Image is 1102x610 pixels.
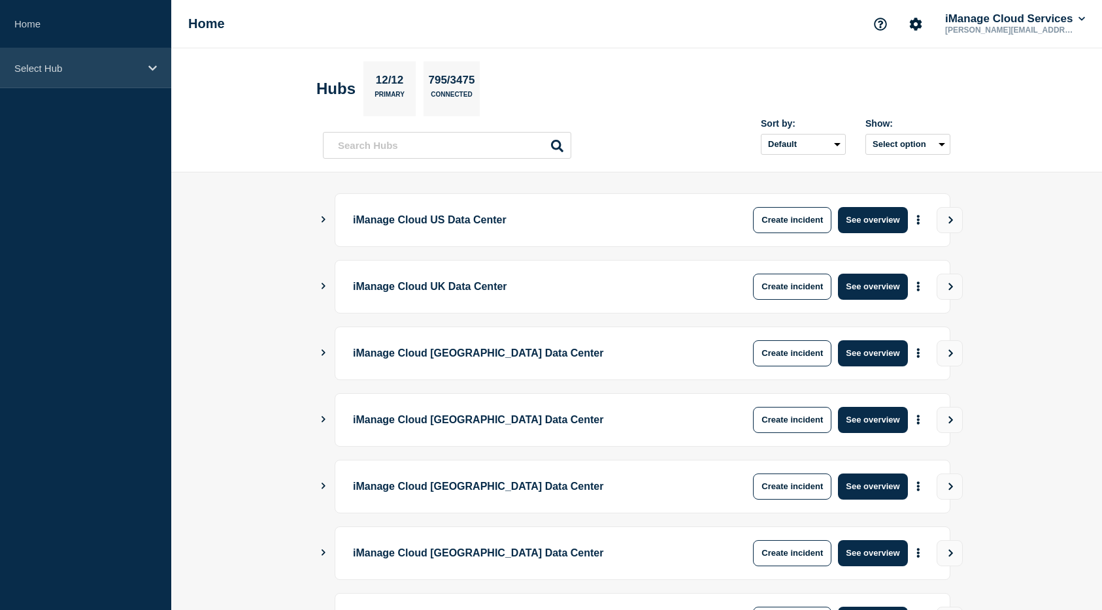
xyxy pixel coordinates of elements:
button: View [937,340,963,366]
button: View [937,407,963,433]
p: iManage Cloud US Data Center [353,207,714,233]
button: More actions [910,408,927,432]
button: More actions [910,274,927,298]
p: 12/12 [371,74,409,91]
button: Select option [865,134,950,155]
button: Show Connected Hubs [320,215,327,225]
button: Show Connected Hubs [320,348,327,358]
p: [PERSON_NAME][EMAIL_ADDRESS][PERSON_NAME][DOMAIN_NAME] [943,25,1078,35]
button: More actions [910,541,927,565]
button: Create incident [753,340,831,366]
div: Sort by: [761,118,846,129]
button: Show Connected Hubs [320,548,327,558]
select: Sort by [761,134,846,155]
p: iManage Cloud UK Data Center [353,274,714,300]
h2: Hubs [316,80,356,98]
p: iManage Cloud [GEOGRAPHIC_DATA] Data Center [353,474,714,500]
button: Create incident [753,207,831,233]
p: Select Hub [14,63,140,74]
button: Show Connected Hubs [320,481,327,491]
h1: Home [188,16,225,31]
button: See overview [838,340,907,366]
p: iManage Cloud [GEOGRAPHIC_DATA] Data Center [353,407,714,433]
button: See overview [838,407,907,433]
p: iManage Cloud [GEOGRAPHIC_DATA] Data Center [353,540,714,566]
button: See overview [838,540,907,566]
button: Create incident [753,274,831,300]
button: Create incident [753,474,831,500]
button: View [937,274,963,300]
p: Primary [375,91,405,104]
div: Show: [865,118,950,129]
button: Account settings [902,10,929,38]
button: See overview [838,207,907,233]
p: 795/3475 [424,74,480,91]
button: More actions [910,474,927,498]
button: Create incident [753,540,831,566]
button: More actions [910,341,927,365]
button: Create incident [753,407,831,433]
button: See overview [838,474,907,500]
button: Show Connected Hubs [320,281,327,291]
p: iManage Cloud [GEOGRAPHIC_DATA] Data Center [353,340,714,366]
button: More actions [910,208,927,232]
button: See overview [838,274,907,300]
p: Connected [431,91,472,104]
button: iManage Cloud Services [943,12,1088,25]
input: Search Hubs [323,132,571,159]
button: View [937,474,963,500]
button: Show Connected Hubs [320,415,327,425]
button: View [937,207,963,233]
button: View [937,540,963,566]
button: Support [867,10,894,38]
